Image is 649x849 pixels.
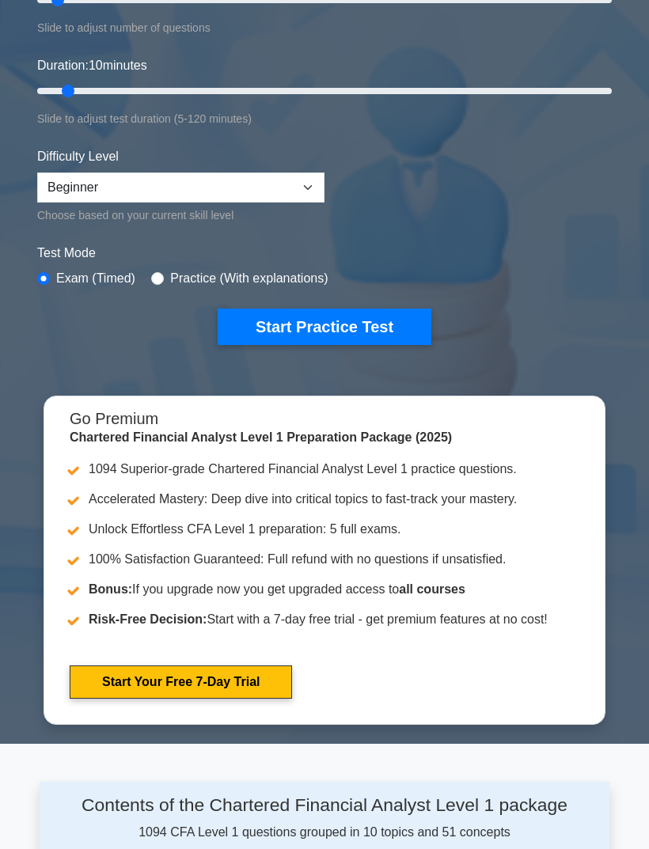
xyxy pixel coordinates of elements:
div: Slide to adjust number of questions [37,18,612,37]
label: Practice (With explanations) [170,269,328,288]
h4: Contents of the Chartered Financial Analyst Level 1 package [59,794,590,816]
label: Duration: minutes [37,56,147,75]
a: Start Your Free 7-Day Trial [70,665,292,699]
span: 10 [89,59,103,72]
div: Choose based on your current skill level [37,206,324,225]
label: Difficulty Level [37,147,119,166]
div: 1094 CFA Level 1 questions grouped in 10 topics and 51 concepts [59,794,590,841]
label: Test Mode [37,244,612,263]
div: Slide to adjust test duration (5-120 minutes) [37,109,612,128]
button: Start Practice Test [218,309,431,345]
label: Exam (Timed) [56,269,135,288]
